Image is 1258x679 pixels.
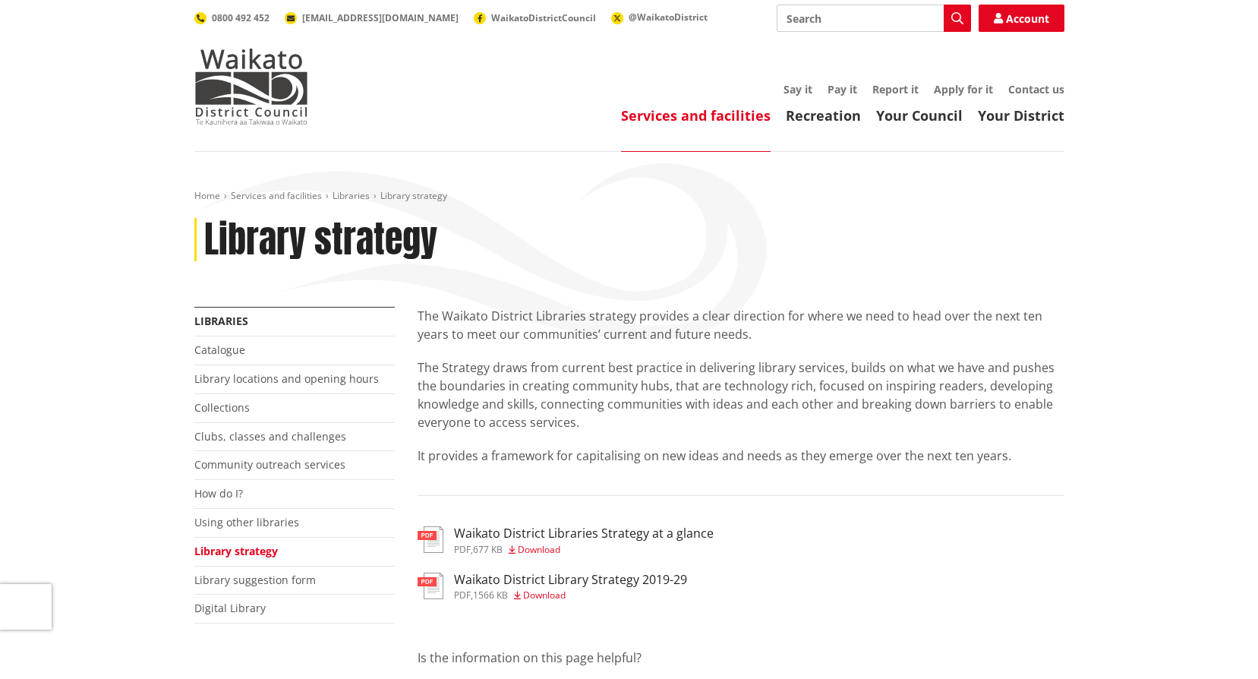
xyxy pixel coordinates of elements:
h3: Waikato District Libraries Strategy at a glance [454,526,714,541]
p: Is the information on this page helpful? [418,649,1064,667]
a: How do I? [194,486,243,501]
a: Libraries [333,189,370,202]
a: Report it [872,82,919,96]
span: pdf [454,543,471,556]
span: [EMAIL_ADDRESS][DOMAIN_NAME] [302,11,459,24]
a: Library strategy [194,544,278,558]
span: 677 KB [473,543,503,556]
span: WaikatoDistrictCouncil [491,11,596,24]
p: It provides a framework for capitalising on new ideas and needs as they emerge over the next ten ... [418,447,1064,465]
a: Catalogue [194,343,245,357]
div: , [454,591,687,600]
a: Waikato District Library Strategy 2019-29 pdf,1566 KB Download [418,573,687,600]
a: Your Council [876,106,963,125]
a: WaikatoDistrictCouncil [474,11,596,24]
span: Download [518,543,560,556]
span: pdf [454,589,471,602]
a: @WaikatoDistrict [611,11,708,24]
a: Libraries [194,314,248,328]
nav: breadcrumb [194,190,1064,203]
a: Library locations and opening hours [194,371,379,386]
a: Services and facilities [231,189,322,202]
p: The Waikato District Libraries strategy provides a clear direction for where we need to head over... [418,307,1064,343]
span: @WaikatoDistrict [629,11,708,24]
a: Apply for it [934,82,993,96]
img: Waikato District Council - Te Kaunihera aa Takiwaa o Waikato [194,49,308,125]
a: Library suggestion form [194,573,316,587]
a: Recreation [786,106,861,125]
a: Your District [978,106,1064,125]
img: document-pdf.svg [418,526,443,553]
a: 0800 492 452 [194,11,270,24]
a: [EMAIL_ADDRESS][DOMAIN_NAME] [285,11,459,24]
h3: Waikato District Library Strategy 2019-29 [454,573,687,587]
a: Services and facilities [621,106,771,125]
a: Home [194,189,220,202]
span: Download [523,589,566,602]
div: , [454,545,714,554]
a: Waikato District Libraries Strategy at a glance pdf,677 KB Download [418,526,714,554]
span: 0800 492 452 [212,11,270,24]
h1: Library strategy [204,218,437,262]
a: Say it [783,82,812,96]
a: Digital Library [194,601,266,615]
a: Community outreach services [194,457,345,472]
a: Pay it [828,82,857,96]
span: Library strategy [380,189,447,202]
a: Using other libraries [194,515,299,529]
a: Contact us [1008,82,1064,96]
a: Collections [194,400,250,415]
p: The Strategy draws from current best practice in delivering library services, builds on what we h... [418,358,1064,431]
span: 1566 KB [473,589,508,602]
input: Search input [777,5,971,32]
a: Clubs, classes and challenges [194,429,346,444]
a: Account [979,5,1064,32]
img: document-pdf.svg [418,573,443,599]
